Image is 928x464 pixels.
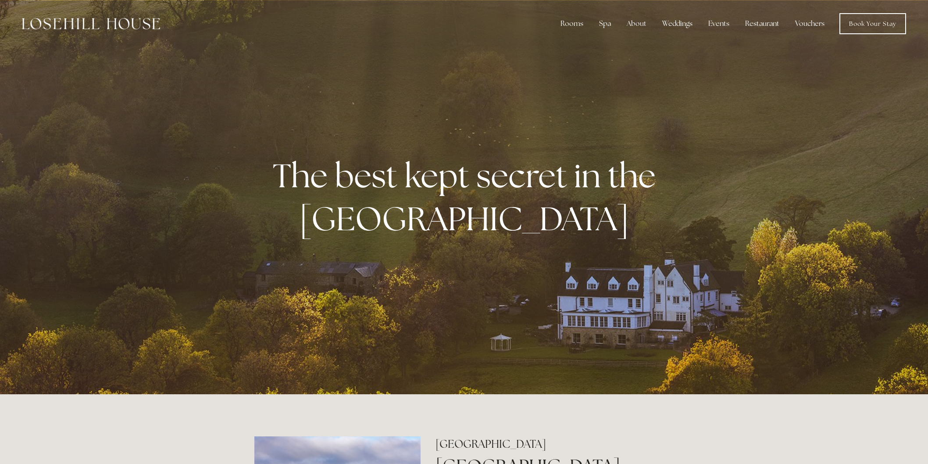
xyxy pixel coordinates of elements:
[701,15,736,32] div: Events
[553,15,590,32] div: Rooms
[839,13,906,34] a: Book Your Stay
[273,154,663,240] strong: The best kept secret in the [GEOGRAPHIC_DATA]
[788,15,832,32] a: Vouchers
[620,15,653,32] div: About
[738,15,786,32] div: Restaurant
[435,436,674,452] h2: [GEOGRAPHIC_DATA]
[22,18,160,29] img: Losehill House
[592,15,618,32] div: Spa
[655,15,700,32] div: Weddings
